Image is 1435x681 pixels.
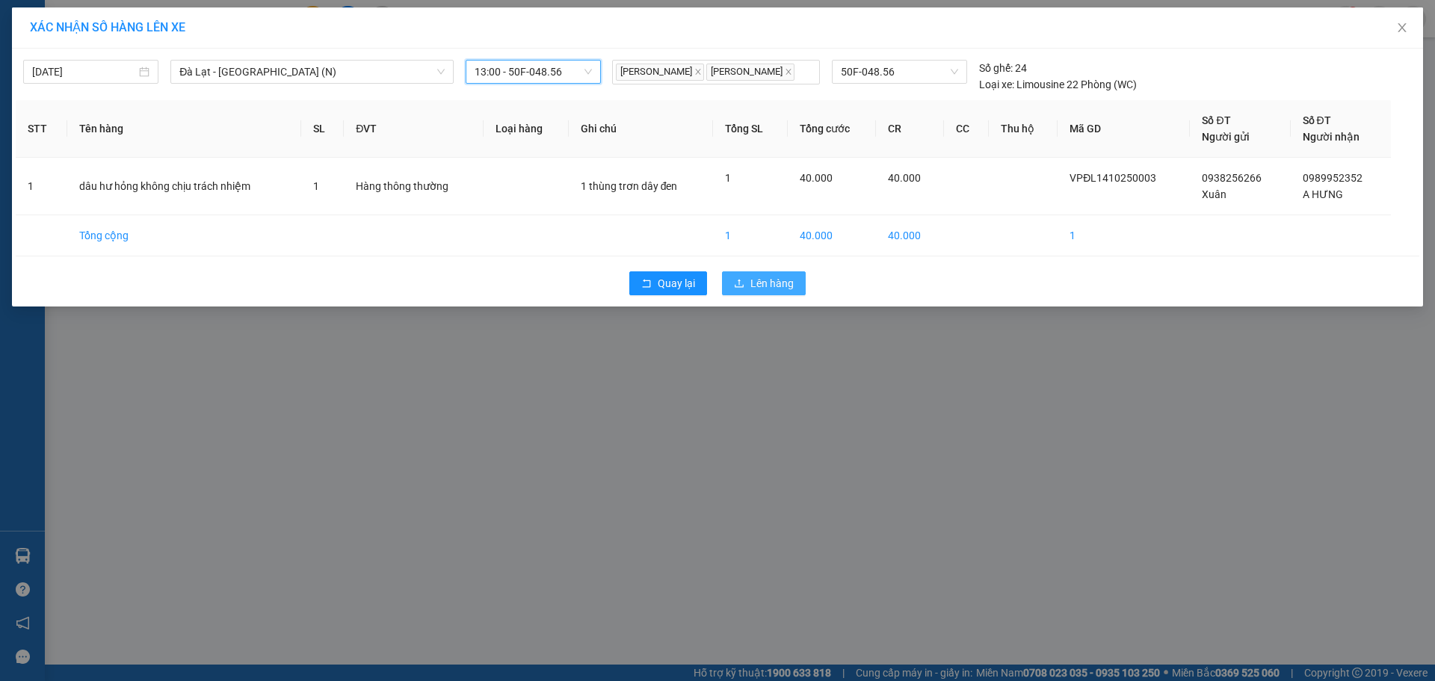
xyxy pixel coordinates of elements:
[979,76,1014,93] span: Loại xe:
[301,100,344,158] th: SL
[67,158,300,215] td: dâu hư hỏng không chịu trách nhiệm
[73,8,218,40] span: Gửi:
[722,271,806,295] button: uploadLên hàng
[800,172,833,184] span: 40.000
[73,73,186,99] span: thanhngan.tienoanh - In:
[313,180,319,192] span: 1
[32,64,136,80] input: 14/10/2025
[706,64,794,81] span: [PERSON_NAME]
[344,158,484,215] td: Hàng thông thường
[888,172,921,184] span: 40.000
[87,86,174,99] span: 12:10:44 [DATE]
[979,76,1137,93] div: Limousine 22 Phòng (WC)
[30,20,185,34] span: XÁC NHẬN SỐ HÀNG LÊN XE
[750,275,794,292] span: Lên hàng
[694,68,702,76] span: close
[475,61,592,83] span: 13:00 - 50F-048.56
[785,68,792,76] span: close
[16,100,67,158] th: STT
[841,61,957,83] span: 50F-048.56
[16,158,67,215] td: 1
[713,100,787,158] th: Tổng SL
[876,100,944,158] th: CR
[788,100,877,158] th: Tổng cước
[1202,131,1250,143] span: Người gửi
[67,100,300,158] th: Tên hàng
[73,8,218,40] span: VP [GEOGRAPHIC_DATA]
[1058,100,1190,158] th: Mã GD
[629,271,707,295] button: rollbackQuay lại
[1058,215,1190,256] td: 1
[1202,114,1230,126] span: Số ĐT
[1202,188,1226,200] span: Xuân
[1396,22,1408,34] span: close
[944,100,989,158] th: CC
[658,275,695,292] span: Quay lại
[1202,172,1262,184] span: 0938256266
[179,61,445,83] span: Đà Lạt - Sài Gòn (N)
[979,60,1027,76] div: 24
[67,215,300,256] td: Tổng cộng
[484,100,569,158] th: Loại hàng
[22,108,189,188] strong: Nhận:
[436,67,445,76] span: down
[725,172,731,184] span: 1
[979,60,1013,76] span: Số ghế:
[73,43,179,56] span: Xuân - 0938256266
[1303,172,1363,184] span: 0989952352
[641,278,652,290] span: rollback
[788,215,877,256] td: 40.000
[1381,7,1423,49] button: Close
[344,100,484,158] th: ĐVT
[1303,131,1360,143] span: Người nhận
[989,100,1058,158] th: Thu hộ
[876,215,944,256] td: 40.000
[734,278,744,290] span: upload
[569,100,714,158] th: Ghi chú
[1303,114,1331,126] span: Số ĐT
[616,64,704,81] span: [PERSON_NAME]
[1303,188,1343,200] span: A HƯNG
[1070,172,1156,184] span: VPĐL1410250003
[581,180,678,192] span: 1 thùng trơn dây đen
[73,59,186,99] span: VPĐL1410250003 -
[713,215,787,256] td: 1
